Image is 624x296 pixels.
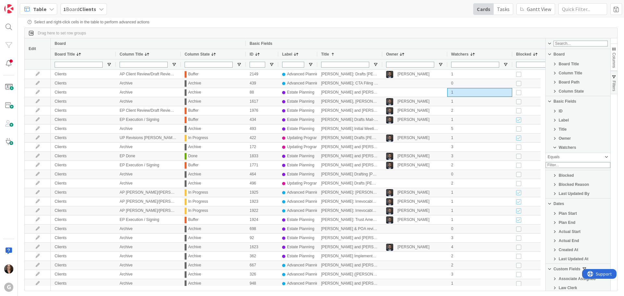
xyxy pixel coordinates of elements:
div: Column State [546,87,610,95]
div: 1 [447,88,512,97]
div: [PERSON_NAME] and [PERSON_NAME] on 5/6 with [PERSON_NAME] [317,143,382,151]
button: Open Filter Menu [373,62,378,67]
div: Tasks [494,4,513,15]
div: In Progress [188,207,208,215]
button: Open Filter Menu [269,62,274,67]
div: EP Execution / Signing [116,115,181,124]
div: Actual End [546,237,610,245]
div: [PERSON_NAME] [397,207,430,215]
span: Owner [559,136,571,141]
div: Column Title [546,69,610,77]
span: Title [559,127,566,132]
div: Archive [188,179,201,187]
div: Archive [188,234,201,242]
span: Dates [553,201,564,206]
div: Archive [188,170,201,178]
div: [PERSON_NAME] [397,161,430,169]
div: Archive [116,279,181,288]
div: [PERSON_NAME] [397,198,430,206]
img: JW [386,189,393,196]
div: [PERSON_NAME] and [PERSON_NAME]: Initial Meeting on 1/21 with [PERSON_NAME]// Drafting [PERSON_NA... [317,243,382,251]
div: 667 [246,261,278,270]
div: Clients [51,88,116,97]
input: Board Title Filter Input [55,62,103,68]
div: Associate Assigned [546,275,610,283]
div: 3 [447,270,512,279]
div: Clients [51,143,116,151]
div: Done [188,152,198,160]
div: Advanced Planning [287,188,320,197]
span: Plan Start [559,211,577,216]
div: 1 [447,206,512,215]
div: Archive [188,252,201,260]
div: Blocked [546,172,610,179]
span: Column State [185,52,210,57]
div: Buffer [188,161,199,169]
div: Archive [116,234,181,242]
div: Archive [116,88,181,97]
span: Gantt View [527,5,551,13]
div: Clients [51,79,116,88]
div: Blocked Reason [546,181,610,188]
img: JW [386,116,393,123]
div: [PERSON_NAME] and [PERSON_NAME] Drafts [PERSON_NAME] to [PERSON_NAME]-waiting on clients to sign ... [317,234,382,242]
div: 1 [447,97,512,106]
div: Actual Start [546,228,610,236]
span: Column State [559,89,584,94]
input: ID Filter Input [250,62,265,68]
div: 2 [447,106,512,115]
div: Equals [548,155,604,159]
img: JW [386,98,393,105]
div: 434 [246,115,278,124]
div: 1923 [246,197,278,206]
div: Estate Planning [287,252,314,260]
div: Clients [51,161,116,170]
div: 172 [246,143,278,151]
div: Archive [188,270,201,278]
div: Clients [51,188,116,197]
div: G [4,283,13,292]
img: JW [386,71,393,78]
div: 439 [246,79,278,88]
div: Clients [51,261,116,270]
div: 2 [447,161,512,170]
img: Visit kanbanzone.com [4,4,13,13]
div: 4 [447,243,512,251]
div: In Progress [188,198,208,206]
div: Advanced Planning [287,207,320,215]
div: [PERSON_NAME]: Trust Amendment Draft [PERSON_NAME] [317,215,382,224]
div: Estate Planning [287,116,314,124]
div: Filtering operator [546,153,610,161]
div: [PERSON_NAME] Drafts Mail-Away Signing [317,115,382,124]
input: Filter Columns Input [553,41,608,46]
b: Clients [79,6,96,12]
div: Estate Planning [287,170,314,178]
div: Archive [188,88,201,97]
div: 326 [246,270,278,279]
div: 1623 [246,243,278,251]
input: Label Filter Input [282,62,304,68]
div: Estate Planning [287,107,314,115]
span: Associate Assigned [559,277,596,281]
img: JW [386,162,393,169]
div: 1924 [246,215,278,224]
span: Board [55,41,66,46]
div: Estate Planning [287,234,314,242]
input: Blocked Filter Input [516,62,564,68]
span: Title [321,52,329,57]
div: [PERSON_NAME] [397,97,430,106]
div: 1833 [246,152,278,161]
div: 3 [447,143,512,151]
img: JW [386,244,393,251]
input: Column State Filter Input [185,62,233,68]
span: Last Updated At [559,257,589,261]
div: 3 [447,152,512,161]
div: Archive [188,143,201,151]
div: Archive [116,179,181,188]
div: 88 [246,88,278,97]
img: JW [386,207,393,214]
div: Archive [188,243,201,251]
div: 0 [447,79,512,88]
div: Owner [546,135,610,142]
div: [PERSON_NAME] [397,116,430,124]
